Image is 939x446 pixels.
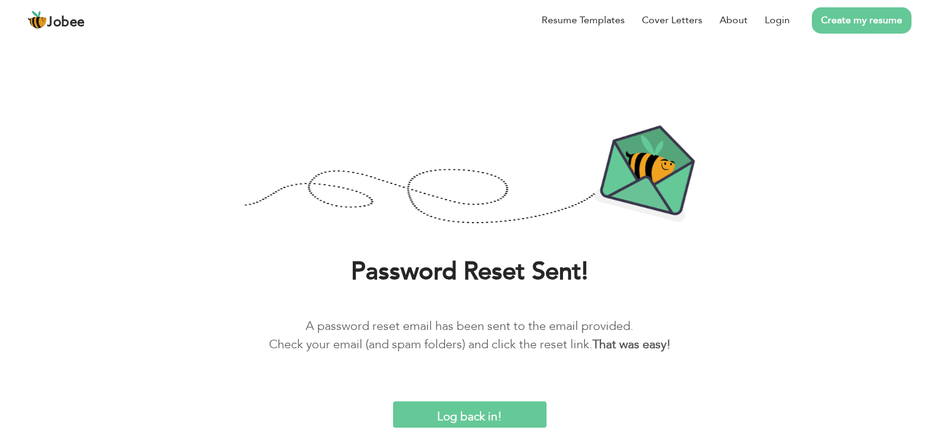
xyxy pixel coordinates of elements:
b: That was easy! [592,336,671,353]
a: Login [765,13,790,27]
a: Jobee [28,10,85,30]
a: Resume Templates [542,13,625,27]
a: About [720,13,748,27]
img: jobee.io [28,10,47,30]
a: Cover Letters [642,13,702,27]
input: Log back in! [393,401,547,428]
h1: Password Reset Sent! [18,256,921,288]
a: Create my resume [812,7,911,34]
span: Jobee [47,16,85,29]
img: Password-Reset-Confirmation.png [244,125,695,227]
p: A password reset email has been sent to the email provided. Check your email (and spam folders) a... [18,317,921,354]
